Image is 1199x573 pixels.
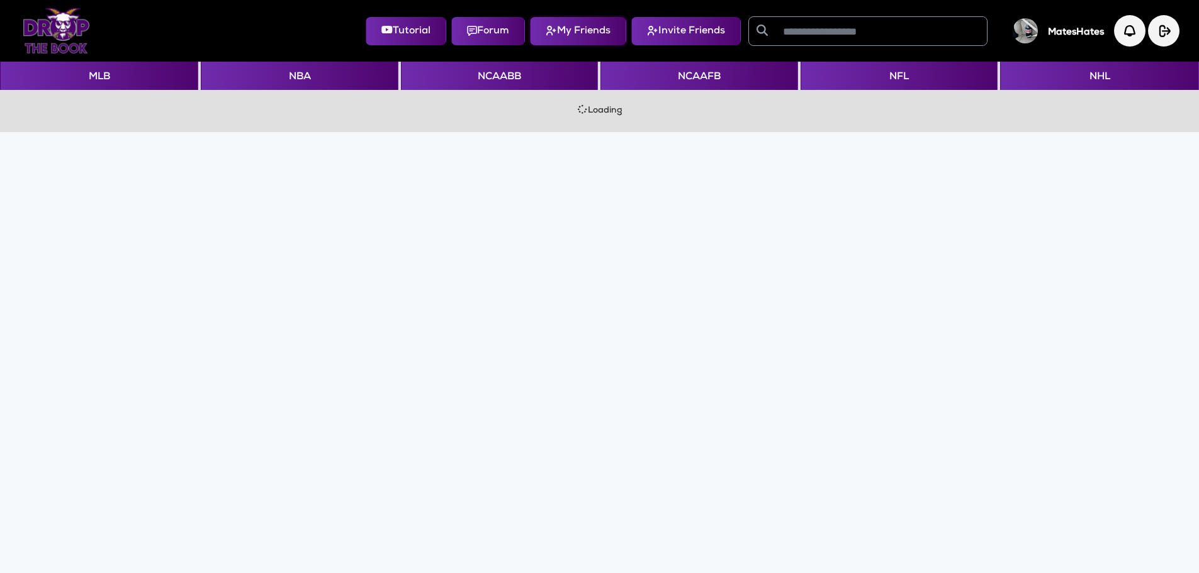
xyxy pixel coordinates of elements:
img: Notification [1114,15,1146,47]
button: NHL [1000,62,1198,90]
img: User [1013,18,1038,43]
img: Logo [23,8,90,53]
button: NFL [801,62,998,90]
button: Tutorial [366,17,446,45]
h5: MatesHates [1048,27,1104,38]
button: Invite Friends [631,17,741,45]
button: NCAABB [401,62,598,90]
button: NBA [201,62,398,90]
button: My Friends [530,17,626,45]
button: Forum [451,17,525,45]
button: NCAAFB [600,62,797,90]
div: Loading [21,105,1178,117]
